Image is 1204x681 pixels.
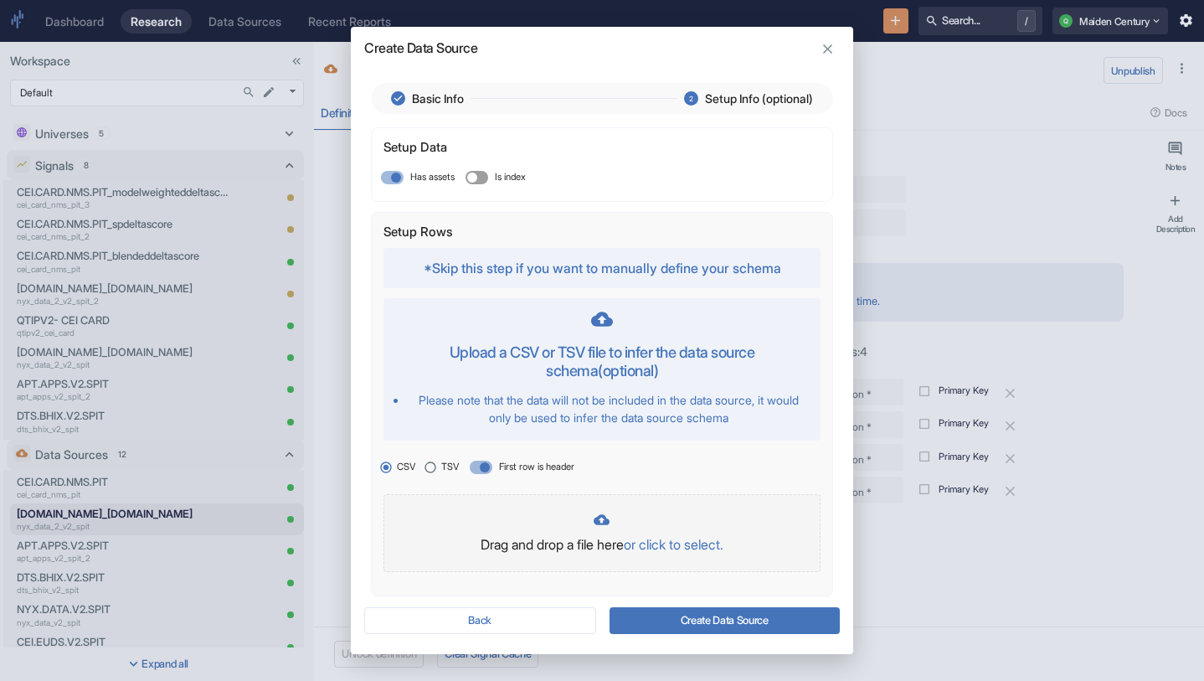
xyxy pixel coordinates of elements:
h2: Create Data Source [351,27,853,56]
p: Setup Rows [383,223,453,242]
p: Setup Data [383,138,447,157]
text: 2 [689,95,693,103]
h5: Upload a CSV or TSV file to infer the data source schema (optional) [394,343,810,379]
p: or click to select. [624,534,723,555]
button: Back [364,607,596,634]
span: Has assets [410,170,455,184]
li: Please note that the data will not be included in the data source, it would only be used to infer... [407,391,810,426]
span: First row is header [499,460,574,474]
span: TSV [441,460,459,474]
span: CSV [397,460,415,474]
p: *Skip this step if you want to manually define your schema [394,258,810,278]
span: Setup Info (optional) [705,90,813,107]
p: Drag and drop a file here [401,534,802,555]
span: Basic Info [412,90,464,107]
button: Create Data Source [610,607,840,634]
span: Is index [495,170,526,184]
